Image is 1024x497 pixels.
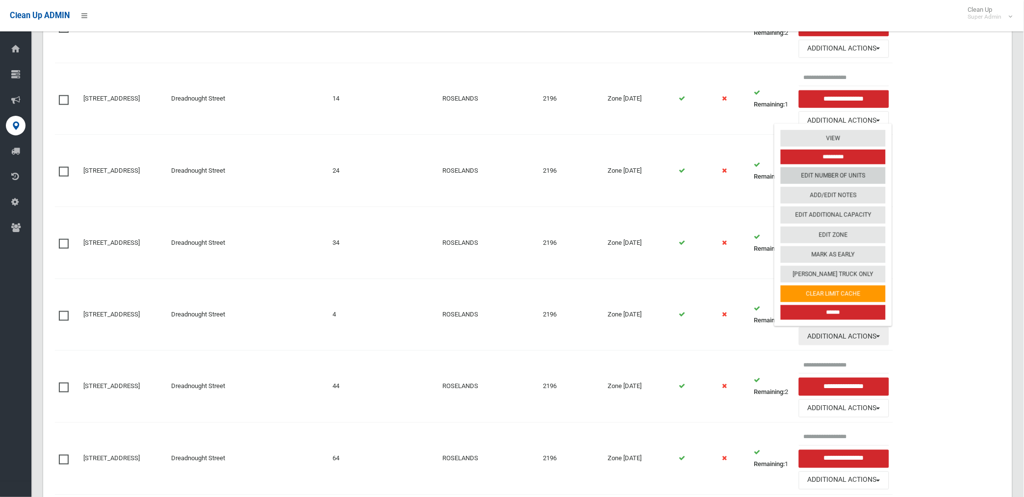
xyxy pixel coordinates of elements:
a: View [781,130,886,147]
a: Edit Number of Units [781,168,886,184]
td: Zone [DATE] [604,135,675,207]
strong: Remaining: [754,389,785,396]
a: Clear Limit Cache [781,286,886,302]
td: 14 [329,63,372,135]
td: 2196 [539,207,604,279]
a: [STREET_ADDRESS] [83,95,140,102]
td: Zone [DATE] [604,351,675,423]
td: Dreadnought Street [167,135,329,207]
td: 44 [329,351,372,423]
td: 1 [750,135,795,207]
td: Zone [DATE] [604,279,675,351]
strong: Remaining: [754,461,785,468]
td: Zone [DATE] [604,63,675,135]
button: Additional Actions [799,327,889,345]
strong: Remaining: [754,173,785,180]
td: 0 [750,279,795,351]
td: 2196 [539,135,604,207]
td: 1 [750,63,795,135]
td: 2 [750,207,795,279]
td: 34 [329,207,372,279]
td: Dreadnought Street [167,422,329,495]
span: Clean Up [963,6,1012,21]
td: Dreadnought Street [167,63,329,135]
td: ROSELANDS [439,207,539,279]
strong: Remaining: [754,245,785,252]
td: Dreadnought Street [167,351,329,423]
td: ROSELANDS [439,351,539,423]
a: Add/Edit Notes [781,187,886,204]
td: 2196 [539,63,604,135]
td: Dreadnought Street [167,207,329,279]
span: Clean Up ADMIN [10,11,70,20]
td: 2196 [539,351,604,423]
td: 2196 [539,279,604,351]
td: 2196 [539,422,604,495]
button: Additional Actions [799,111,889,130]
td: 4 [329,279,372,351]
a: [STREET_ADDRESS] [83,167,140,174]
small: Super Admin [968,13,1002,21]
td: ROSELANDS [439,135,539,207]
button: Additional Actions [799,40,889,58]
td: 1 [750,422,795,495]
button: Additional Actions [799,471,889,490]
td: 24 [329,135,372,207]
td: ROSELANDS [439,422,539,495]
strong: Remaining: [754,29,785,36]
strong: Remaining: [754,101,785,108]
td: Dreadnought Street [167,279,329,351]
strong: Remaining: [754,316,785,324]
a: [STREET_ADDRESS] [83,311,140,318]
a: Edit Additional Capacity [781,207,886,224]
a: Edit Zone [781,227,886,243]
a: [STREET_ADDRESS] [83,383,140,390]
td: ROSELANDS [439,63,539,135]
td: ROSELANDS [439,279,539,351]
a: Mark As Early [781,246,886,263]
td: Zone [DATE] [604,422,675,495]
a: [STREET_ADDRESS] [83,455,140,462]
a: [STREET_ADDRESS] [83,239,140,246]
a: [PERSON_NAME] Truck Only [781,266,886,283]
td: 2 [750,351,795,423]
td: 64 [329,422,372,495]
button: Additional Actions [799,399,889,418]
td: Zone [DATE] [604,207,675,279]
